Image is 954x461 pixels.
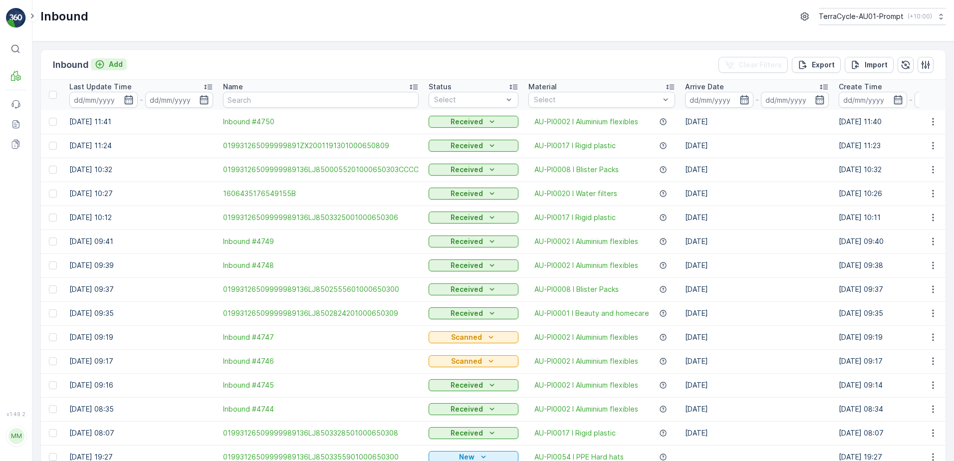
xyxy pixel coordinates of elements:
div: Toggle Row Selected [49,333,57,341]
div: Toggle Row Selected [49,190,57,198]
td: [DATE] [680,325,834,349]
img: logo [6,8,26,28]
button: Received [429,283,518,295]
p: Inbound [40,8,88,24]
span: 01993126509999989136LJ8502555601000650300 [223,284,419,294]
input: dd/mm/yyyy [839,92,907,108]
button: Received [429,140,518,152]
a: AU-PI0017 I Rigid plastic [534,428,616,438]
div: Toggle Row Selected [49,261,57,269]
td: [DATE] [680,277,834,301]
span: 019931265099999891ZX2001191301000650809 [223,141,419,151]
a: 1606435176549155B [223,189,419,199]
span: 1.52 kg [56,197,80,205]
span: 01993126509999989136LJ8500055201000650303CCCC [33,164,228,172]
td: [DATE] [680,397,834,421]
span: AU-PI0008 I Blister Packs [61,213,150,222]
td: [DATE] 08:35 [64,397,218,421]
td: [DATE] [680,349,834,373]
a: Inbound #4744 [223,404,419,414]
a: 01993126509999989136LJ8503325001000650306 [223,213,419,223]
p: Scanned [451,332,482,342]
button: Received [429,307,518,319]
button: Received [429,164,518,176]
div: Toggle Row Selected [49,453,57,461]
button: Scanned [429,331,518,343]
td: [DATE] [680,373,834,397]
span: First Weight : [8,197,56,205]
a: AU-PI0002 I Aluminium flexibles [534,117,638,127]
a: AU-PI0002 I Aluminium flexibles [534,236,638,246]
input: dd/mm/yyyy [69,92,138,108]
div: Toggle Row Selected [49,214,57,222]
p: Material [528,82,557,92]
span: Inbound #4749 [223,236,419,246]
a: Inbound #4747 [223,332,419,342]
span: 0 kg [56,246,71,254]
button: Received [429,259,518,271]
span: Name : [8,164,33,172]
p: Name [223,82,243,92]
td: [DATE] 09:35 [64,301,218,325]
span: v 1.49.2 [6,411,26,417]
td: [DATE] 11:24 [64,134,218,158]
a: AU-PI0002 I Aluminium flexibles [534,356,638,366]
td: [DATE] [680,158,834,182]
span: 01993126509999989136LJ8503328501000650308 [223,428,419,438]
a: Inbound #4746 [223,356,419,366]
p: Scanned [451,356,482,366]
td: [DATE] 09:19 [64,325,218,349]
p: Last Update Time [69,82,132,92]
div: Toggle Row Selected [49,237,57,245]
td: [DATE] [680,110,834,134]
p: - [140,94,143,106]
span: AU-PI0002 I Aluminium flexibles [534,404,638,414]
span: Inbound #4748 [223,260,419,270]
div: Toggle Row Selected [49,405,57,413]
a: Inbound #4750 [223,117,419,127]
td: [DATE] [680,206,834,230]
div: Toggle Row Selected [49,166,57,174]
td: [DATE] [680,134,834,158]
a: AU-PI0002 I Aluminium flexibles [534,332,638,342]
span: Last Weight : [8,246,56,254]
p: 01993126509999989136LJ8500055201000650303CCCC [359,8,593,20]
td: [DATE] 10:12 [64,206,218,230]
span: Arrive Date : [8,180,53,189]
a: AU-PI0001 I Beauty and homecare [534,308,649,318]
p: Received [451,284,483,294]
p: Add [109,59,123,69]
input: dd/mm/yyyy [685,92,753,108]
p: Received [451,236,483,246]
a: AU-PI0008 I Blister Packs [534,165,619,175]
button: TerraCycle-AU01-Prompt(+10:00) [819,8,946,25]
button: Received [429,188,518,200]
p: - [909,94,913,106]
p: Received [451,213,483,223]
td: [DATE] 09:39 [64,253,218,277]
p: Status [429,82,452,92]
p: Select [534,95,660,105]
button: Received [429,403,518,415]
a: AU-PI0002 I Aluminium flexibles [534,380,638,390]
p: Received [451,189,483,199]
button: Received [429,116,518,128]
input: dd/mm/yyyy [761,92,829,108]
span: AU-PI0017 I Rigid plastic [534,213,616,223]
p: Received [451,165,483,175]
a: AU-PI0002 I Aluminium flexibles [534,260,638,270]
a: AU-PI0017 I Rigid plastic [534,141,616,151]
td: [DATE] 11:41 [64,110,218,134]
button: Export [792,57,841,73]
